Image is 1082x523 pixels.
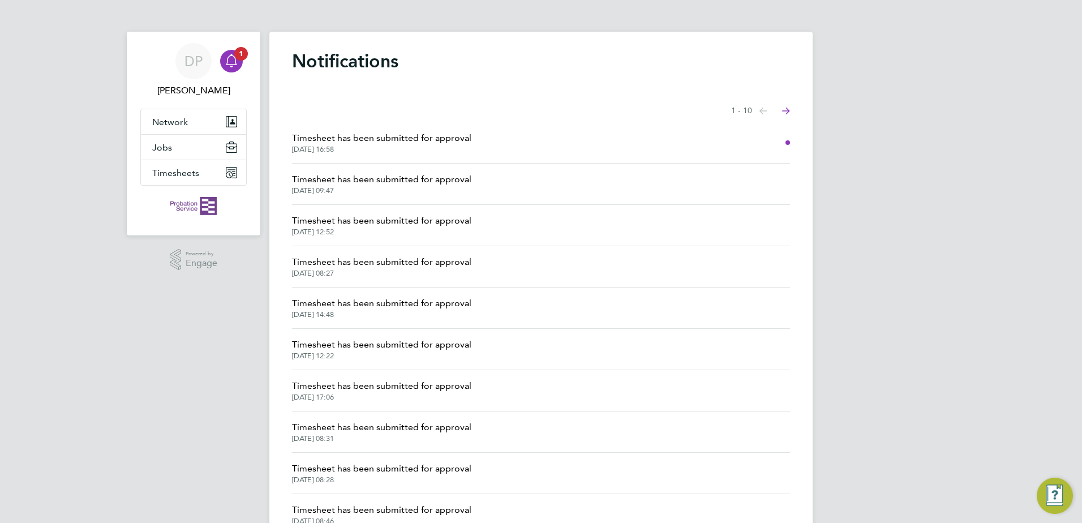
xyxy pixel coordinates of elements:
[292,338,471,351] span: Timesheet has been submitted for approval
[220,43,243,79] a: 1
[292,214,471,228] span: Timesheet has been submitted for approval
[292,269,471,278] span: [DATE] 08:27
[292,503,471,517] span: Timesheet has been submitted for approval
[292,173,471,186] span: Timesheet has been submitted for approval
[152,142,172,153] span: Jobs
[292,462,471,475] span: Timesheet has been submitted for approval
[141,109,246,134] button: Network
[292,214,471,237] a: Timesheet has been submitted for approval[DATE] 12:52
[1037,478,1073,514] button: Engage Resource Center
[292,379,471,393] span: Timesheet has been submitted for approval
[731,100,790,122] nav: Select page of notifications list
[292,462,471,485] a: Timesheet has been submitted for approval[DATE] 08:28
[292,379,471,402] a: Timesheet has been submitted for approval[DATE] 17:06
[234,47,248,61] span: 1
[292,351,471,361] span: [DATE] 12:22
[292,297,471,319] a: Timesheet has been submitted for approval[DATE] 14:48
[292,338,471,361] a: Timesheet has been submitted for approval[DATE] 12:22
[292,421,471,434] span: Timesheet has been submitted for approval
[292,131,471,145] span: Timesheet has been submitted for approval
[170,197,216,215] img: probationservice-logo-retina.png
[141,160,246,185] button: Timesheets
[186,249,217,259] span: Powered by
[140,43,247,97] a: DP[PERSON_NAME]
[292,421,471,443] a: Timesheet has been submitted for approval[DATE] 08:31
[292,310,471,319] span: [DATE] 14:48
[292,255,471,278] a: Timesheet has been submitted for approval[DATE] 08:27
[292,255,471,269] span: Timesheet has been submitted for approval
[184,54,203,68] span: DP
[292,393,471,402] span: [DATE] 17:06
[140,197,247,215] a: Go to home page
[731,105,752,117] span: 1 - 10
[292,186,471,195] span: [DATE] 09:47
[152,117,188,127] span: Network
[292,297,471,310] span: Timesheet has been submitted for approval
[186,259,217,268] span: Engage
[292,475,471,485] span: [DATE] 08:28
[152,168,199,178] span: Timesheets
[292,434,471,443] span: [DATE] 08:31
[292,131,471,154] a: Timesheet has been submitted for approval[DATE] 16:58
[127,32,260,235] nav: Main navigation
[292,228,471,237] span: [DATE] 12:52
[292,173,471,195] a: Timesheet has been submitted for approval[DATE] 09:47
[140,84,247,97] span: Daniel Paul
[141,135,246,160] button: Jobs
[292,50,790,72] h1: Notifications
[170,249,218,271] a: Powered byEngage
[292,145,471,154] span: [DATE] 16:58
